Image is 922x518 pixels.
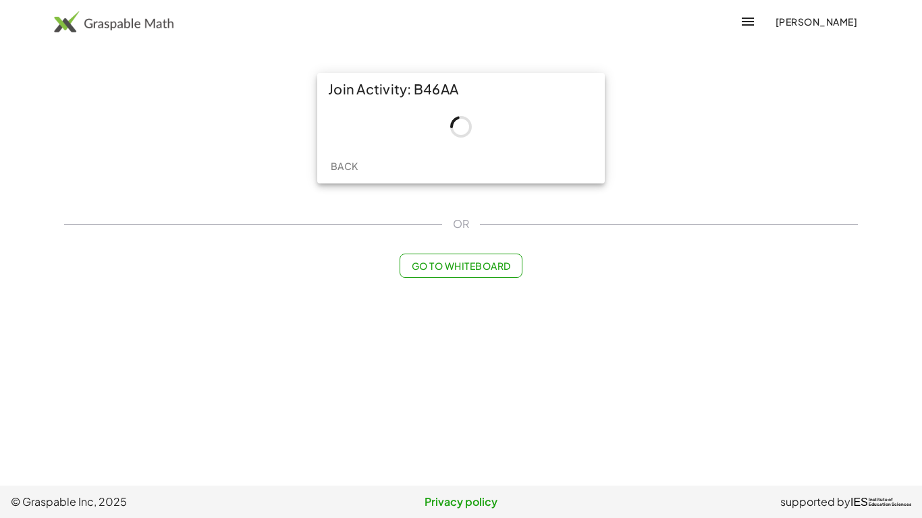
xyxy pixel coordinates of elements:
[775,16,857,28] span: [PERSON_NAME]
[400,254,522,278] button: Go to Whiteboard
[850,494,911,510] a: IESInstitute ofEducation Sciences
[11,494,311,510] span: © Graspable Inc, 2025
[311,494,612,510] a: Privacy policy
[411,260,510,272] span: Go to Whiteboard
[453,216,469,232] span: OR
[317,73,605,105] div: Join Activity: B46AA
[869,498,911,507] span: Institute of Education Sciences
[850,496,868,509] span: IES
[323,154,366,178] button: Back
[330,160,358,172] span: Back
[780,494,850,510] span: supported by
[764,9,868,34] button: [PERSON_NAME]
